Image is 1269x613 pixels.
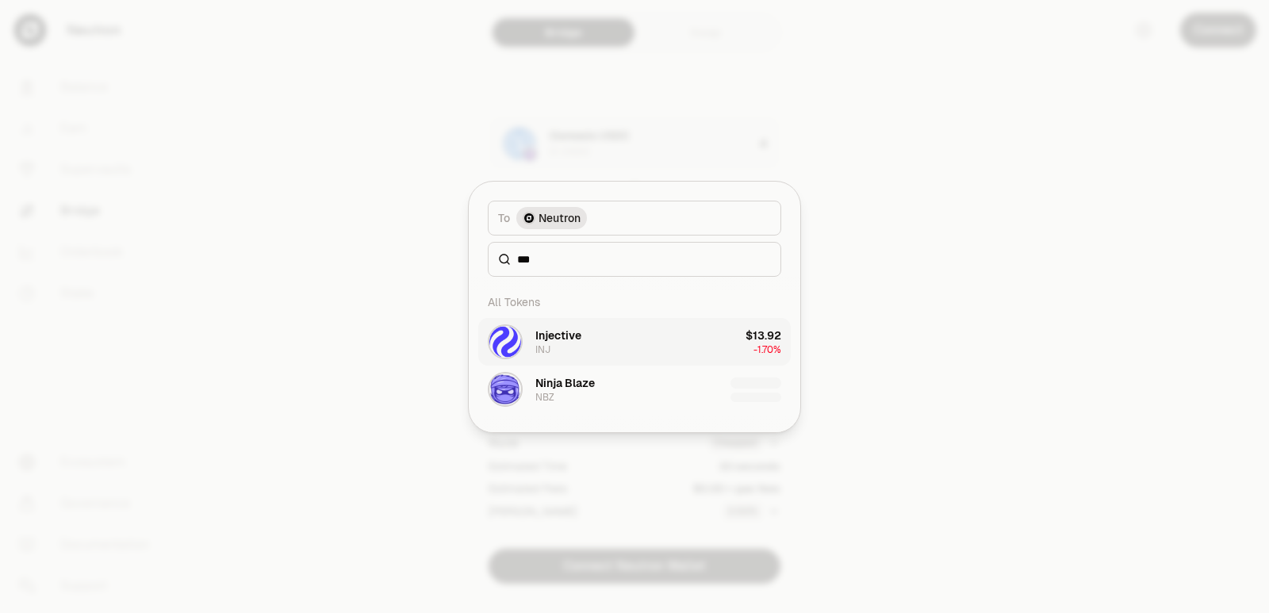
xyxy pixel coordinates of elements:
span: Neutron [539,210,581,226]
img: Neutron Logo [524,213,534,223]
div: INJ [535,343,550,356]
div: Injective [535,328,581,343]
img: NBZ Logo [489,374,521,405]
img: INJ Logo [489,326,521,358]
div: NBZ [535,391,554,404]
div: Ninja Blaze [535,375,595,391]
span: -1.70% [753,343,781,356]
div: All Tokens [478,286,791,318]
button: NBZ LogoNinja BlazeNBZ [478,366,791,413]
button: ToNeutron LogoNeutron [488,201,781,236]
button: INJ LogoInjectiveINJ$13.92-1.70% [478,318,791,366]
span: To [498,210,510,226]
div: $13.92 [746,328,781,343]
